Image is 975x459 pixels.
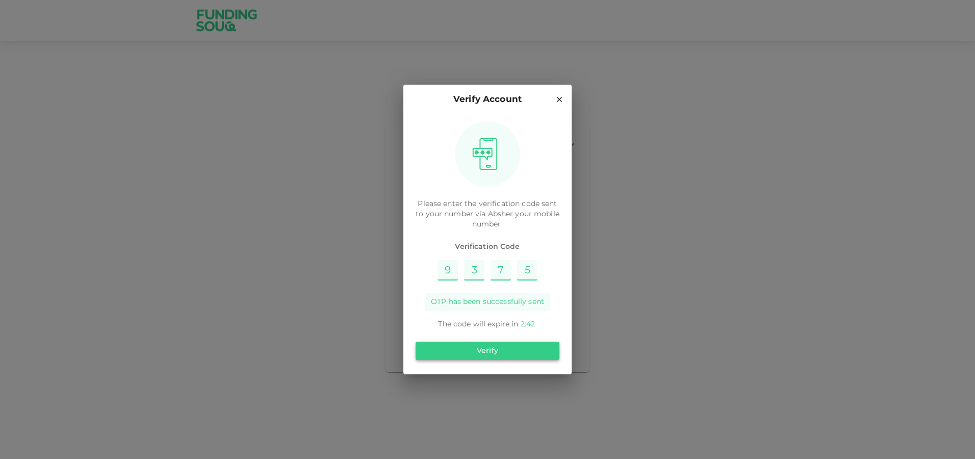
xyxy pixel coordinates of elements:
[431,297,544,307] span: OTP has been successfully sent
[521,321,535,328] span: 2 : 42
[438,321,518,328] span: The code will expire in
[469,138,501,170] img: otpImage
[453,93,522,107] p: Verify Account
[416,342,559,360] button: Verify
[491,260,511,280] input: Please enter OTP character 3
[438,260,458,280] input: Please enter OTP character 1
[517,260,537,280] input: Please enter OTP character 4
[416,242,559,252] span: Verification Code
[464,260,484,280] input: Please enter OTP character 2
[416,199,559,229] p: Please enter the verification code sent to your number via Absher
[472,211,559,228] span: your mobile number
